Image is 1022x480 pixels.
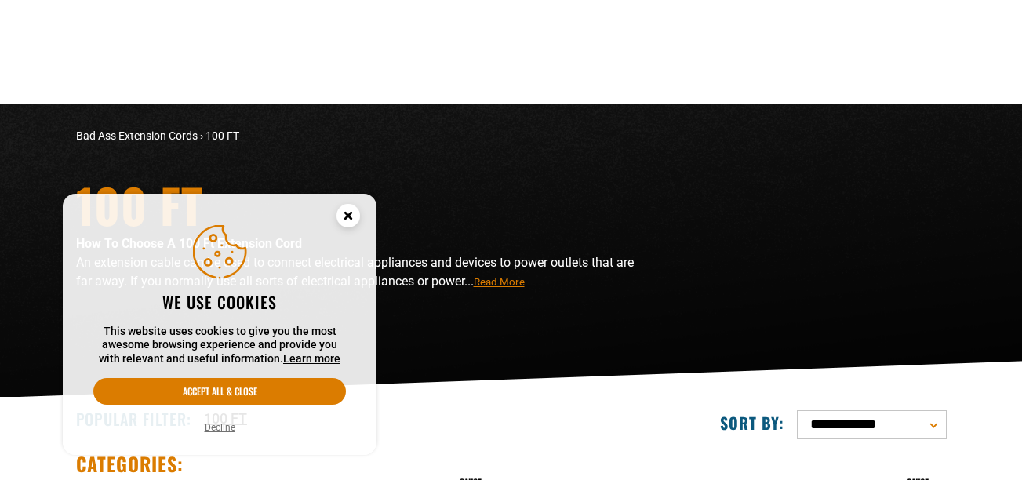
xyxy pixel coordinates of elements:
[474,276,525,288] span: Read More
[200,129,203,142] span: ›
[76,128,649,144] nav: breadcrumbs
[93,325,346,366] p: This website uses cookies to give you the most awesome browsing experience and provide you with r...
[200,420,240,435] button: Decline
[205,129,239,142] span: 100 FT
[283,352,340,365] a: Learn more
[76,452,184,476] h2: Categories:
[93,378,346,405] button: Accept all & close
[63,194,376,456] aside: Cookie Consent
[93,292,346,312] h2: We use cookies
[76,129,198,142] a: Bad Ass Extension Cords
[76,181,649,228] h1: 100 FT
[720,413,784,433] label: Sort by:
